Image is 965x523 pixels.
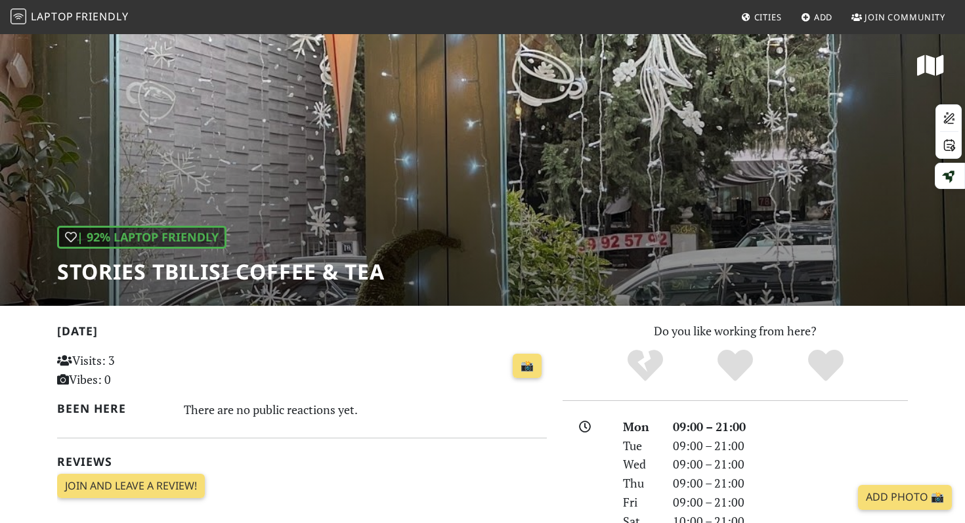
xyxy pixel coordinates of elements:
div: Tue [615,436,665,455]
span: Friendly [75,9,128,24]
span: Cities [754,11,782,23]
a: Add Photo 📸 [858,485,952,510]
div: 09:00 – 21:00 [665,474,916,493]
span: Add [814,11,833,23]
div: | 92% Laptop Friendly [57,226,226,249]
span: Join Community [865,11,945,23]
div: No [600,348,691,384]
img: LaptopFriendly [11,9,26,24]
a: Cities [736,5,787,29]
div: Wed [615,455,665,474]
div: There are no public reactions yet. [184,399,547,420]
div: 09:00 – 21:00 [665,417,916,436]
a: Add [796,5,838,29]
h2: [DATE] [57,324,547,343]
span: Laptop [31,9,74,24]
a: Join and leave a review! [57,474,205,499]
a: LaptopFriendly LaptopFriendly [11,6,129,29]
div: 09:00 – 21:00 [665,455,916,474]
div: 09:00 – 21:00 [665,493,916,512]
a: Join Community [846,5,951,29]
div: Yes [690,348,781,384]
div: Fri [615,493,665,512]
div: Definitely! [781,348,871,384]
h1: Stories Tbilisi Coffee & Tea [57,259,385,284]
a: 📸 [513,354,542,379]
div: 09:00 – 21:00 [665,436,916,455]
h2: Been here [57,402,168,415]
p: Visits: 3 Vibes: 0 [57,351,210,389]
h2: Reviews [57,455,547,469]
div: Thu [615,474,665,493]
p: Do you like working from here? [563,322,908,341]
div: Mon [615,417,665,436]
